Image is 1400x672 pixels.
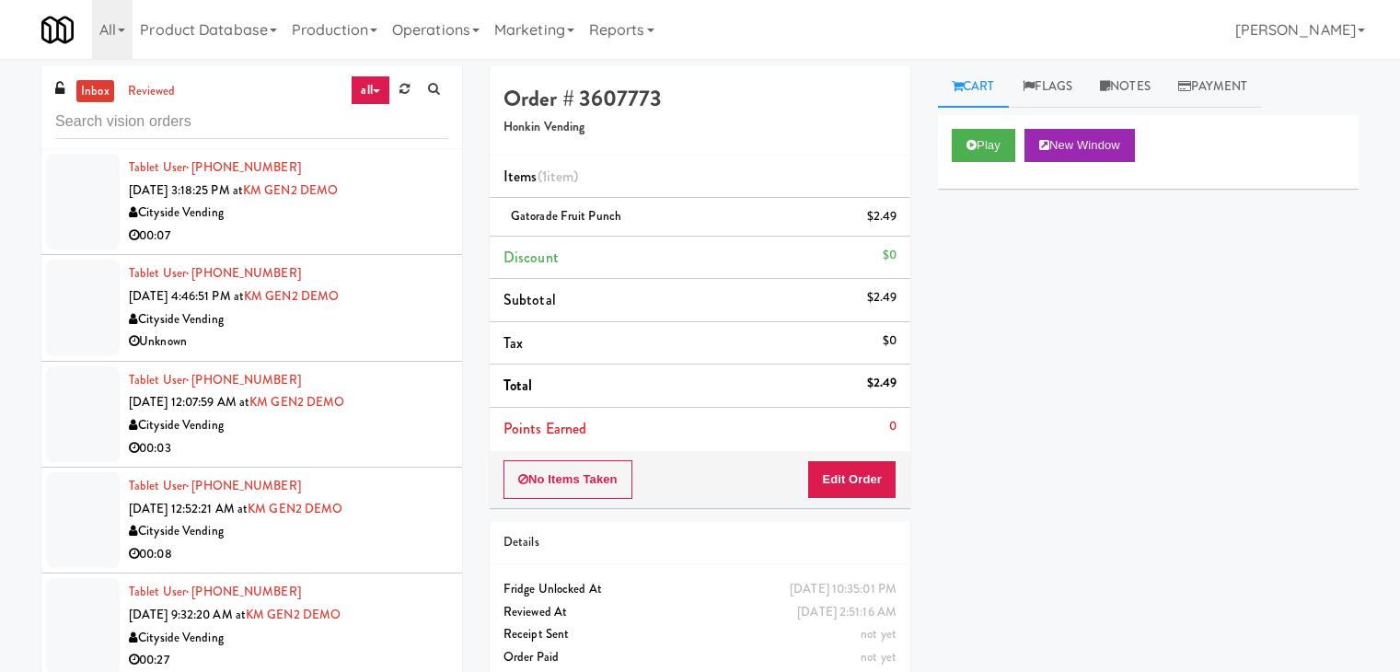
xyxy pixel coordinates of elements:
span: · [PHONE_NUMBER] [186,158,301,176]
div: [DATE] 10:35:01 PM [790,578,897,601]
span: not yet [861,625,897,643]
h4: Order # 3607773 [503,87,897,110]
span: Gatorade Fruit Punch [511,207,621,225]
div: 00:08 [129,543,448,566]
span: [DATE] 3:18:25 PM at [129,181,243,199]
li: Tablet User· [PHONE_NUMBER][DATE] 12:07:59 AM atKM GEN2 DEMOCityside Vending00:03 [41,362,462,468]
span: · [PHONE_NUMBER] [186,583,301,600]
span: (1 ) [538,166,579,187]
button: Edit Order [807,460,897,499]
button: New Window [1024,129,1135,162]
a: Notes [1086,66,1164,108]
div: Cityside Vending [129,308,448,331]
span: [DATE] 12:07:59 AM at [129,393,249,411]
a: Flags [1009,66,1087,108]
div: Cityside Vending [129,627,448,650]
li: Tablet User· [PHONE_NUMBER][DATE] 4:46:51 PM atKM GEN2 DEMOCityside VendingUnknown [41,255,462,361]
div: Cityside Vending [129,520,448,543]
span: [DATE] 4:46:51 PM at [129,287,244,305]
a: KM GEN2 DEMO [246,606,341,623]
span: not yet [861,648,897,666]
input: Search vision orders [55,105,448,139]
div: $2.49 [867,205,897,228]
a: all [351,75,389,105]
span: Total [503,375,533,396]
a: Tablet User· [PHONE_NUMBER] [129,158,301,176]
span: Items [503,166,578,187]
div: Cityside Vending [129,414,448,437]
div: 00:27 [129,649,448,672]
a: KM GEN2 DEMO [243,181,338,199]
div: 00:07 [129,225,448,248]
div: 0 [889,415,897,438]
a: KM GEN2 DEMO [248,500,342,517]
div: Details [503,531,897,554]
h5: Honkin Vending [503,121,897,134]
span: Discount [503,247,559,268]
div: Fridge Unlocked At [503,578,897,601]
span: · [PHONE_NUMBER] [186,371,301,388]
button: No Items Taken [503,460,632,499]
div: $2.49 [867,372,897,395]
a: inbox [76,80,114,103]
span: · [PHONE_NUMBER] [186,477,301,494]
span: [DATE] 12:52:21 AM at [129,500,248,517]
button: Play [952,129,1015,162]
div: $2.49 [867,286,897,309]
a: Payment [1164,66,1262,108]
div: 00:03 [129,437,448,460]
ng-pluralize: item [547,166,573,187]
div: Unknown [129,330,448,353]
li: Tablet User· [PHONE_NUMBER][DATE] 12:52:21 AM atKM GEN2 DEMOCityside Vending00:08 [41,468,462,574]
div: Receipt Sent [503,623,897,646]
a: Tablet User· [PHONE_NUMBER] [129,477,301,494]
li: Tablet User· [PHONE_NUMBER][DATE] 3:18:25 PM atKM GEN2 DEMOCityside Vending00:07 [41,149,462,255]
span: · [PHONE_NUMBER] [186,264,301,282]
span: Subtotal [503,289,556,310]
div: Order Paid [503,646,897,669]
a: KM GEN2 DEMO [249,393,344,411]
a: Cart [938,66,1009,108]
div: $0 [883,330,897,353]
span: Tax [503,332,523,353]
div: $0 [883,244,897,267]
div: [DATE] 2:51:16 AM [797,601,897,624]
a: Tablet User· [PHONE_NUMBER] [129,264,301,282]
span: [DATE] 9:32:20 AM at [129,606,246,623]
a: reviewed [123,80,180,103]
a: KM GEN2 DEMO [244,287,339,305]
span: Points Earned [503,418,586,439]
div: Reviewed At [503,601,897,624]
a: Tablet User· [PHONE_NUMBER] [129,583,301,600]
a: Tablet User· [PHONE_NUMBER] [129,371,301,388]
div: Cityside Vending [129,202,448,225]
img: Micromart [41,14,74,46]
